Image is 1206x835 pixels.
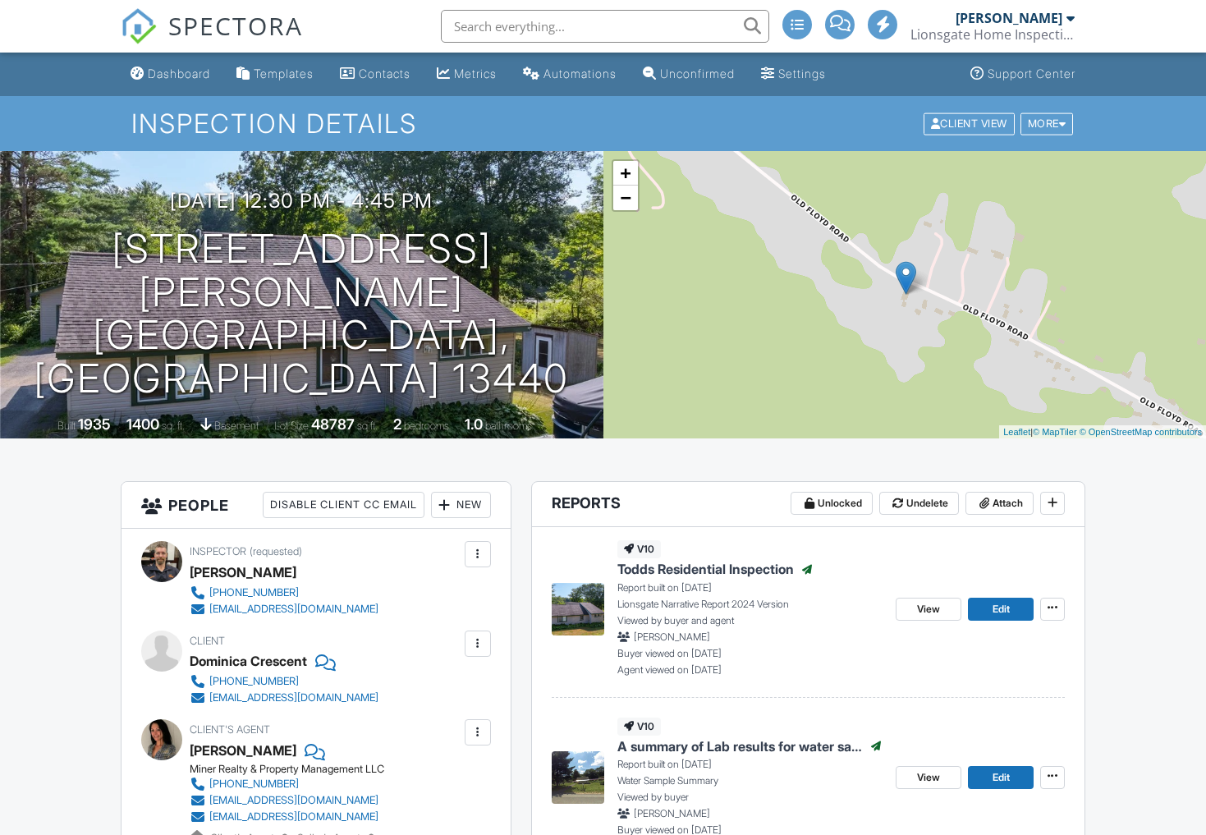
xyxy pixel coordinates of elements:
a: Unconfirmed [636,59,741,89]
span: Inspector [190,545,246,557]
a: [PHONE_NUMBER] [190,673,378,690]
span: sq.ft. [357,420,378,432]
a: © OpenStreetMap contributors [1080,427,1202,437]
img: The Best Home Inspection Software - Spectora [121,8,157,44]
div: 2 [393,415,401,433]
h3: People [122,482,511,529]
a: [EMAIL_ADDRESS][DOMAIN_NAME] [190,792,378,809]
div: [EMAIL_ADDRESS][DOMAIN_NAME] [209,794,378,807]
a: Metrics [430,59,503,89]
div: Contacts [359,67,410,80]
h3: [DATE] 12:30 pm - 4:45 pm [170,190,433,212]
div: [PHONE_NUMBER] [209,778,299,791]
span: bedrooms [404,420,449,432]
div: Dominica Crescent [190,649,307,673]
div: Support Center [988,67,1075,80]
div: [EMAIL_ADDRESS][DOMAIN_NAME] [209,603,378,616]
div: Settings [778,67,826,80]
a: [EMAIL_ADDRESS][DOMAIN_NAME] [190,601,378,617]
div: 1400 [126,415,159,433]
a: Support Center [964,59,1082,89]
div: Dashboard [148,67,210,80]
div: | [999,425,1206,439]
div: Miner Realty & Property Management LLC [190,763,392,776]
div: Metrics [454,67,497,80]
h1: [STREET_ADDRESS][PERSON_NAME] [GEOGRAPHIC_DATA], [GEOGRAPHIC_DATA] 13440 [26,227,577,401]
div: Disable Client CC Email [263,492,424,518]
div: Unconfirmed [660,67,735,80]
a: Automations (Basic) [516,59,623,89]
div: New [431,492,491,518]
a: [PHONE_NUMBER] [190,585,378,601]
span: (requested) [250,545,302,557]
span: bathrooms [485,420,532,432]
div: [PERSON_NAME] [190,560,296,585]
span: Client [190,635,225,647]
div: Lionsgate Home Inspections LLC [910,26,1075,43]
span: Lot Size [274,420,309,432]
h1: Inspection Details [131,109,1075,138]
a: [EMAIL_ADDRESS][DOMAIN_NAME] [190,690,378,706]
div: More [1020,112,1074,135]
span: basement [214,420,259,432]
a: Client View [922,117,1019,129]
a: Leaflet [1003,427,1030,437]
a: Contacts [333,59,417,89]
a: SPECTORA [121,22,303,57]
span: sq. ft. [162,420,185,432]
a: [PHONE_NUMBER] [190,776,378,792]
div: [PHONE_NUMBER] [209,675,299,688]
div: Templates [254,67,314,80]
a: Dashboard [124,59,217,89]
span: Built [57,420,76,432]
div: Client View [924,112,1015,135]
div: 48787 [311,415,355,433]
a: [EMAIL_ADDRESS][DOMAIN_NAME] [190,809,378,825]
div: [EMAIL_ADDRESS][DOMAIN_NAME] [209,691,378,704]
div: [PHONE_NUMBER] [209,586,299,599]
span: SPECTORA [168,8,303,43]
a: Templates [230,59,320,89]
a: © MapTiler [1033,427,1077,437]
a: Zoom out [613,186,638,210]
div: 1935 [78,415,111,433]
a: Settings [754,59,832,89]
a: [PERSON_NAME] [190,738,296,763]
input: Search everything... [441,10,769,43]
div: [EMAIL_ADDRESS][DOMAIN_NAME] [209,810,378,824]
div: 1.0 [465,415,483,433]
div: [PERSON_NAME] [956,10,1062,26]
div: Automations [543,67,617,80]
span: Client's Agent [190,723,270,736]
a: Zoom in [613,161,638,186]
